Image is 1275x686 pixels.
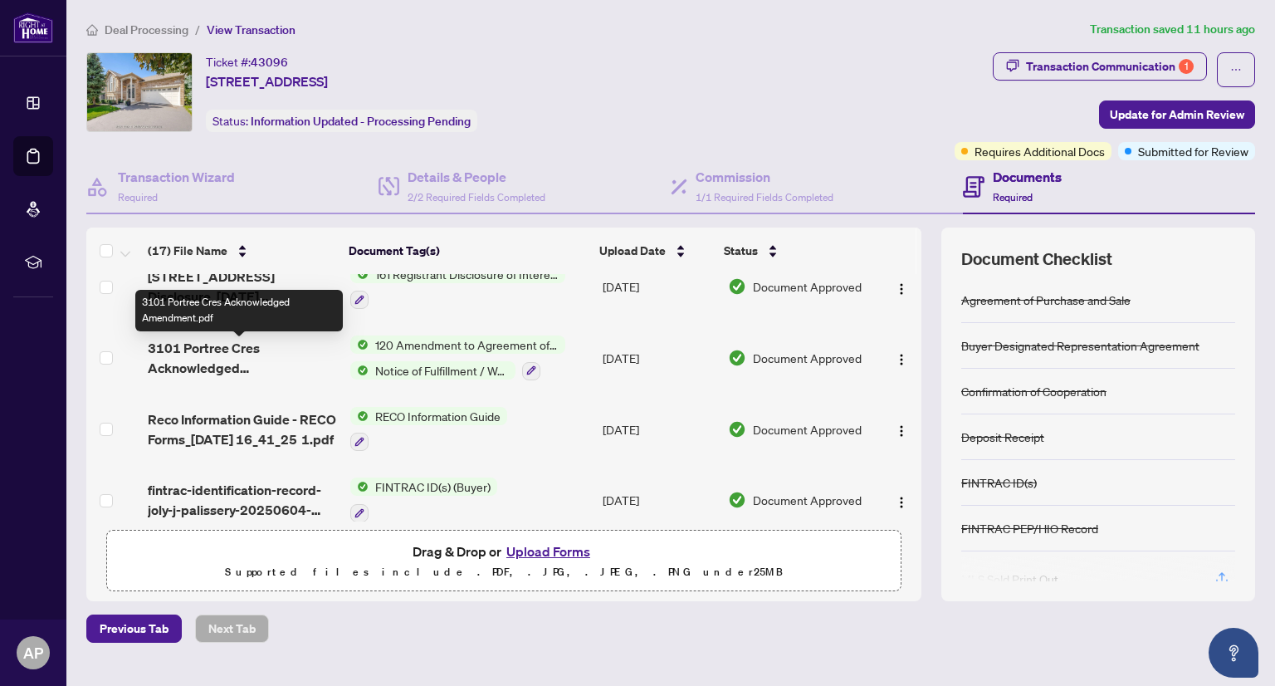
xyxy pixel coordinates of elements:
span: home [86,24,98,36]
th: Upload Date [593,228,716,274]
div: Ticket #: [206,52,288,71]
span: Deal Processing [105,22,188,37]
img: logo [13,12,53,43]
span: 1/1 Required Fields Completed [696,191,833,203]
span: 120 Amendment to Agreement of Purchase and Sale [369,336,565,354]
span: Requires Additional Docs [975,142,1105,160]
h4: Commission [696,167,833,187]
span: Drag & Drop orUpload FormsSupported files include .PDF, .JPG, .JPEG, .PNG under25MB [107,531,901,592]
div: Status: [206,110,477,132]
h4: Details & People [408,167,545,187]
th: Document Tag(s) [342,228,594,274]
img: Status Icon [350,407,369,425]
span: Update for Admin Review [1110,101,1244,128]
td: [DATE] [596,252,721,323]
span: Drag & Drop or [413,541,595,562]
div: FINTRAC PEP/HIO Record [961,519,1098,537]
img: Logo [895,424,908,438]
span: Required [993,191,1033,203]
img: Document Status [728,349,746,367]
img: IMG-W12231026_1.jpg [87,53,192,131]
p: Supported files include .PDF, .JPG, .JPEG, .PNG under 25 MB [117,562,891,582]
span: [STREET_ADDRESS] Disclosure_[DATE] 20_50_18.pdf [148,267,336,306]
span: Upload Date [599,242,666,260]
button: Status IconRECO Information Guide [350,407,507,452]
button: Status IconFINTRAC ID(s) (Buyer) [350,478,497,522]
span: RECO Information Guide [369,407,507,425]
button: Open asap [1209,628,1258,678]
div: Agreement of Purchase and Sale [961,291,1131,309]
span: 161 Registrant Disclosure of Interest - Disposition ofProperty [369,265,565,283]
span: 3101 Portree Cres Acknowledged Amendment.pdf [148,338,336,378]
img: Document Status [728,491,746,509]
button: Previous Tab [86,615,182,643]
button: Logo [888,345,915,371]
article: Transaction saved 11 hours ago [1090,20,1255,39]
span: 43096 [251,55,288,70]
span: (17) File Name [148,242,227,260]
span: Submitted for Review [1138,142,1248,160]
span: Reco Information Guide - RECO Forms_[DATE] 16_41_25 1.pdf [148,409,336,449]
img: Document Status [728,277,746,296]
h4: Documents [993,167,1062,187]
span: Information Updated - Processing Pending [251,114,471,129]
span: Notice of Fulfillment / Waiver [369,361,515,380]
span: Document Checklist [961,247,1112,271]
td: [DATE] [596,322,721,394]
span: fintrac-identification-record-joly-j-palissery-20250604-133418 1.pdf [148,480,336,520]
div: Confirmation of Cooperation [961,382,1106,400]
span: Document Approved [753,349,862,367]
span: Previous Tab [100,615,169,642]
td: [DATE] [596,464,721,536]
span: 2/2 Required Fields Completed [408,191,545,203]
div: 3101 Portree Cres Acknowledged Amendment.pdf [135,290,343,331]
div: Deposit Receipt [961,428,1044,446]
img: Status Icon [350,265,369,283]
button: Status Icon161 Registrant Disclosure of Interest - Disposition ofProperty [350,265,565,310]
img: Status Icon [350,478,369,496]
span: Document Approved [753,491,862,509]
button: Logo [888,273,915,300]
span: ellipsis [1230,64,1242,76]
div: 1 [1179,59,1194,74]
td: [DATE] [596,394,721,465]
button: Upload Forms [501,541,595,562]
span: Document Approved [753,277,862,296]
span: AP [23,641,43,664]
span: [STREET_ADDRESS] [206,71,328,91]
th: (17) File Name [141,228,342,274]
img: Status Icon [350,361,369,380]
div: Buyer Designated Representation Agreement [961,336,1199,355]
img: Logo [895,496,908,509]
button: Update for Admin Review [1099,100,1255,129]
img: Logo [895,282,908,296]
th: Status [717,228,872,274]
div: Transaction Communication [1026,53,1194,80]
button: Next Tab [195,615,269,643]
span: Document Approved [753,420,862,439]
span: Required [118,191,158,203]
div: FINTRAC ID(s) [961,473,1037,492]
span: FINTRAC ID(s) (Buyer) [369,478,497,496]
button: Status Icon120 Amendment to Agreement of Purchase and SaleStatus IconNotice of Fulfillment / Waiver [350,336,565,380]
button: Logo [888,416,915,443]
img: Logo [895,353,908,366]
img: Status Icon [350,336,369,354]
span: View Transaction [207,22,296,37]
li: / [195,20,200,39]
img: Document Status [728,420,746,439]
button: Transaction Communication1 [993,52,1207,81]
h4: Transaction Wizard [118,167,235,187]
span: Status [724,242,758,260]
button: Logo [888,487,915,513]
